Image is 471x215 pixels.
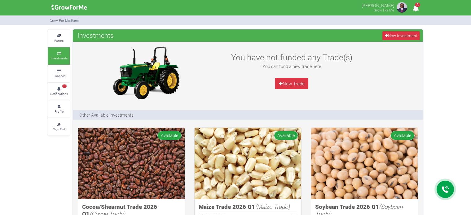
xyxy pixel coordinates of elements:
[79,112,134,118] p: Other Available Investments
[76,29,115,41] span: Investments
[50,18,80,23] small: Grow For Me Panel
[396,1,408,14] img: growforme image
[255,203,290,210] i: (Maize Trade)
[48,65,70,82] a: Finances
[415,3,420,7] span: 3
[410,6,422,12] a: 3
[50,92,68,96] small: Notifications
[195,128,301,199] img: growforme image
[390,131,415,140] span: Available
[274,131,298,140] span: Available
[157,131,182,140] span: Available
[382,31,420,40] a: New Investment
[51,56,68,60] small: Investments
[224,63,359,70] p: You can fund a new trade here
[55,109,64,114] small: Profile
[78,128,185,199] img: growforme image
[54,38,64,43] small: Farms
[107,45,185,101] img: growforme image
[410,1,422,15] i: Notifications
[48,30,70,47] a: Farms
[224,52,359,62] h3: You have not funded any Trade(s)
[362,1,394,9] p: [PERSON_NAME]
[48,83,70,100] a: 3 Notifications
[48,118,70,135] a: Sign Out
[53,127,65,131] small: Sign Out
[62,84,67,88] span: 3
[48,47,70,64] a: Investments
[53,74,65,78] small: Finances
[48,101,70,118] a: Profile
[374,8,394,12] small: Grow For Me
[49,1,89,14] img: growforme image
[275,78,308,89] a: New Trade
[199,203,297,210] h5: Maize Trade 2026 Q1
[311,128,418,199] img: growforme image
